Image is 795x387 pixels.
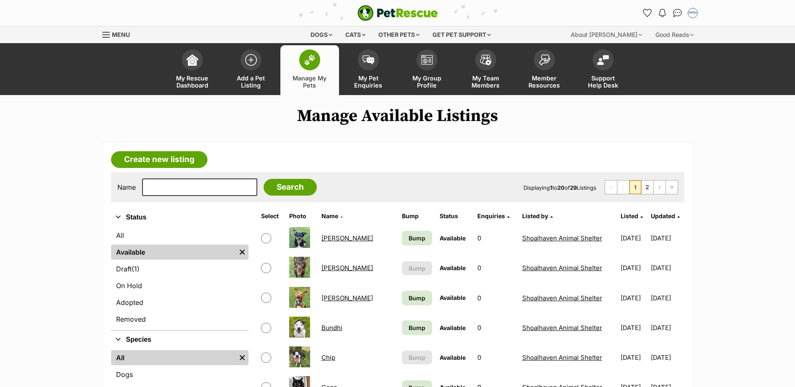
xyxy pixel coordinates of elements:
[656,6,669,20] button: Notifications
[651,313,684,342] td: [DATE]
[321,294,373,302] a: [PERSON_NAME]
[373,26,425,43] div: Other pets
[357,5,438,21] a: PetRescue
[402,261,432,275] button: Bump
[539,54,550,65] img: member-resources-icon-8e73f808a243e03378d46382f2149f9095a855e16c252ad45f914b54edf8863c.svg
[617,343,650,372] td: [DATE]
[222,45,280,95] a: Add a Pet Listing
[409,234,425,243] span: Bump
[467,75,505,89] span: My Team Members
[477,212,505,219] span: translation missing: en.admin.listings.index.attributes.enquiries
[651,284,684,312] td: [DATE]
[605,181,617,194] span: First page
[111,295,249,310] a: Adopted
[236,245,249,260] a: Remove filter
[617,313,650,342] td: [DATE]
[321,212,338,219] span: Name
[111,228,249,243] a: All
[421,55,433,65] img: group-profile-icon-3fa3cf56718a62981997c0bc7e787c4b2cf8bcc04b72c1350f741eb67cf2f40e.svg
[402,291,432,305] a: Bump
[440,235,466,242] span: Available
[409,353,425,362] span: Bump
[111,226,249,330] div: Status
[654,181,666,194] a: Next page
[111,367,249,382] a: Dogs
[111,350,236,365] a: All
[402,320,432,335] a: Bump
[641,6,654,20] a: Favourites
[522,212,548,219] span: Listed by
[642,181,653,194] a: Page 2
[163,45,222,95] a: My Rescue Dashboard
[474,313,518,342] td: 0
[526,75,563,89] span: Member Resources
[522,212,553,219] a: Listed by
[321,264,373,272] a: [PERSON_NAME]
[321,324,342,332] a: Bundhi
[440,324,466,331] span: Available
[232,75,270,89] span: Add a Pet Listing
[477,212,510,219] a: Enquiries
[474,253,518,282] td: 0
[186,54,198,66] img: dashboard-icon-eb2f2d2d3e046f16d808141f083e7271f6b2e854fb5c12c21221c1fb7104beca.svg
[686,6,699,20] button: My account
[474,343,518,372] td: 0
[409,294,425,302] span: Bump
[305,26,338,43] div: Dogs
[651,212,680,219] a: Updated
[617,181,629,194] span: Previous page
[440,354,466,361] span: Available
[236,350,249,365] a: Remove filter
[515,45,574,95] a: Member Resources
[264,179,317,196] input: Search
[474,284,518,312] td: 0
[402,231,432,245] a: Bump
[280,45,339,95] a: Manage My Pets
[597,55,609,65] img: help-desk-icon-fdf02630f3aa405de69fd3d07c3f3aa587a6932b1a1747fa1d2bba05be0121f9.svg
[258,209,285,223] th: Select
[111,212,249,223] button: Status
[304,54,316,65] img: manage-my-pets-icon-02211641906a0b7f246fdf0571729dbe1e7629f14944591b6c1af311fb30b64b.svg
[174,75,211,89] span: My Rescue Dashboard
[102,26,136,41] a: Menu
[409,323,425,332] span: Bump
[617,224,650,253] td: [DATE]
[651,253,684,282] td: [DATE]
[456,45,515,95] a: My Team Members
[245,54,257,66] img: add-pet-listing-icon-0afa8454b4691262ce3f59096e99ab1cd57d4a30225e0717b998d2c9b9846f56.svg
[641,6,699,20] ul: Account quick links
[321,234,373,242] a: [PERSON_NAME]
[440,294,466,301] span: Available
[650,26,699,43] div: Good Reads
[339,45,398,95] a: My Pet Enquiries
[111,261,249,276] a: Draft
[363,55,374,64] img: pet-enquiries-icon-7e3ad2cf08bfb03b45e93fb7055b45f3efa6380592205ae92323e6603595dc1f.svg
[570,184,577,191] strong: 29
[651,224,684,253] td: [DATE]
[574,45,632,95] a: Support Help Desk
[621,212,643,219] a: Listed
[557,184,565,191] strong: 20
[522,294,602,302] a: Shoalhaven Animal Shelter
[617,253,650,282] td: [DATE]
[522,324,602,332] a: Shoalhaven Animal Shelter
[629,181,641,194] span: Page 1
[523,184,596,191] span: Displaying to of Listings
[522,234,602,242] a: Shoalhaven Animal Shelter
[321,212,343,219] a: Name
[651,343,684,372] td: [DATE]
[550,184,552,191] strong: 1
[522,264,602,272] a: Shoalhaven Animal Shelter
[350,75,387,89] span: My Pet Enquiries
[565,26,648,43] div: About [PERSON_NAME]
[584,75,622,89] span: Support Help Desk
[666,181,678,194] a: Last page
[671,6,684,20] a: Conversations
[111,151,207,168] a: Create new listing
[117,183,136,191] label: Name
[427,26,497,43] div: Get pet support
[321,353,335,361] a: Chip
[436,209,473,223] th: Status
[398,45,456,95] a: My Group Profile
[357,5,438,21] img: logo-e224e6f780fb5917bec1dbf3a21bbac754714ae5b6737aabdf751b685950b380.svg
